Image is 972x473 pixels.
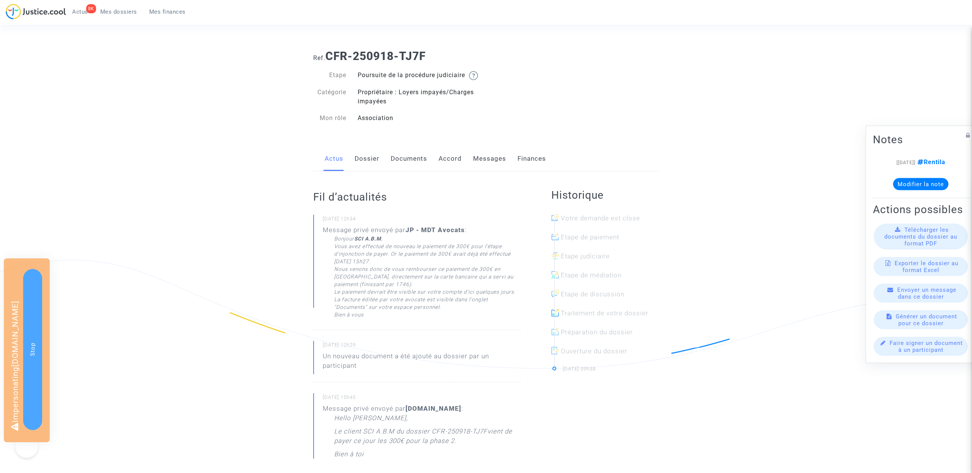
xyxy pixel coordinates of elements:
[313,54,325,62] span: Ref.
[518,146,546,171] a: Finances
[873,133,969,146] h2: Notes
[325,49,426,63] b: CFR-250918-TJ7F
[355,146,379,171] a: Dossier
[893,178,948,190] button: Modifier la note
[334,427,521,449] p: Le client SCI A.B.M du dossier CFR-250918-TJ7Fvient de payer ce jour les 300€ pour la phase 2.
[352,71,486,80] div: Poursuite de la procédure judiciaire
[66,6,94,17] a: 8KActus
[334,413,408,427] p: Hello [PERSON_NAME],
[325,146,343,171] a: Actus
[469,71,478,80] img: help.svg
[897,286,956,300] span: Envoyer un message dans ce dossier
[354,236,381,242] strong: SCI A.B.M
[323,351,521,374] p: Un nouveau document a été ajouté au dossier par un participant
[334,235,521,318] div: Bonjour , Vous avez effectué de nouveau le paiement de 300€ pour l'étape d'injonction de payer. O...
[551,188,659,202] h2: Historique
[896,159,915,165] span: [[DATE]]
[143,6,192,17] a: Mes finances
[313,190,521,204] h2: Fil d’actualités
[4,258,50,442] div: Impersonating
[86,4,96,13] div: 8K
[895,259,958,273] span: Exporter le dossier au format Excel
[100,8,137,15] span: Mes dossiers
[352,114,486,123] div: Association
[6,4,66,19] img: jc-logo.svg
[334,449,364,463] p: Bien à toi
[352,88,486,106] div: Propriétaire : Loyers impayés/Charges impayées
[323,404,521,463] div: Message privé envoyé par :
[896,313,957,326] span: Générer un document pour ce dossier
[406,405,461,412] b: [DOMAIN_NAME]
[29,343,36,356] span: Stop
[391,146,427,171] a: Documents
[915,158,945,165] span: Rentila
[439,146,462,171] a: Accord
[406,226,465,234] b: JP - MDT Avocats
[94,6,143,17] a: Mes dossiers
[308,71,352,80] div: Etape
[890,339,963,353] span: Faire signer un document à un participant
[884,226,957,247] span: Télécharger les documents du dossier au format PDF
[308,88,352,106] div: Catégorie
[149,8,186,15] span: Mes finances
[561,214,640,222] span: Votre demande est close
[323,215,521,225] small: [DATE] 12h34
[15,435,38,458] iframe: Help Scout Beacon - Open
[308,114,352,123] div: Mon rôle
[323,394,521,404] small: [DATE] 15h45
[23,269,42,430] button: Stop
[72,8,88,15] span: Actus
[473,146,506,171] a: Messages
[323,342,521,351] small: [DATE] 12h29
[323,225,521,318] div: Message privé envoyé par :
[873,202,969,216] h2: Actions possibles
